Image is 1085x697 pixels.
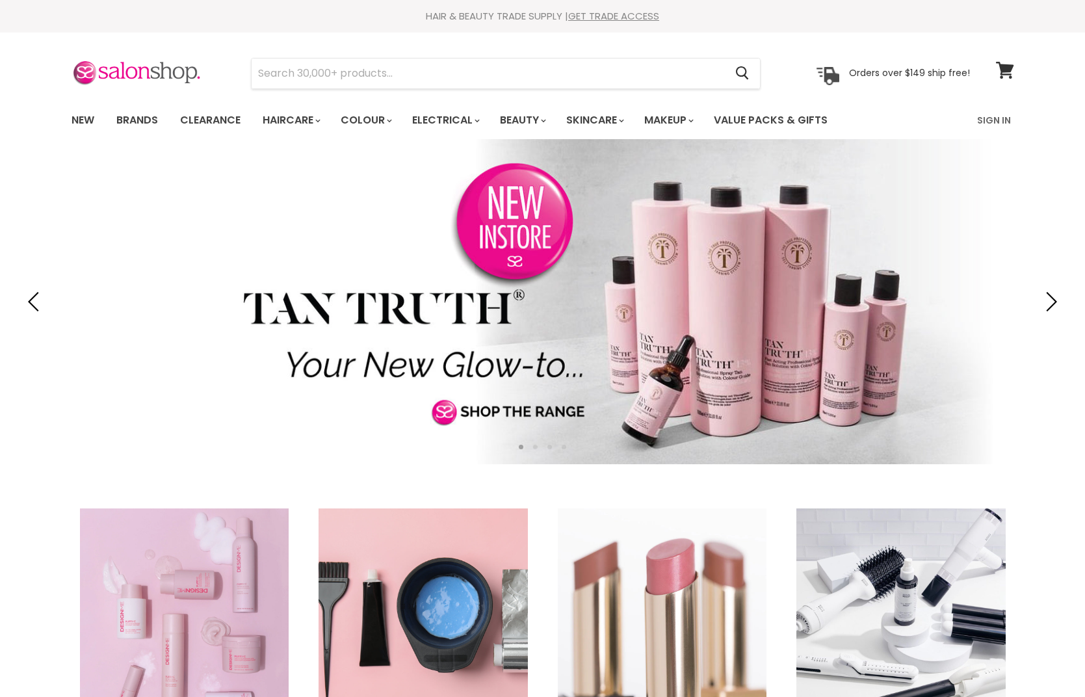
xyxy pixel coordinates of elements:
[634,107,701,134] a: Makeup
[252,59,726,88] input: Search
[55,101,1030,139] nav: Main
[547,445,552,449] li: Page dot 3
[556,107,632,134] a: Skincare
[726,59,760,88] button: Search
[331,107,400,134] a: Colour
[969,107,1019,134] a: Sign In
[519,445,523,449] li: Page dot 1
[251,58,761,89] form: Product
[62,107,104,134] a: New
[568,9,659,23] a: GET TRADE ACCESS
[170,107,250,134] a: Clearance
[107,107,168,134] a: Brands
[253,107,328,134] a: Haircare
[849,67,970,79] p: Orders over $149 ship free!
[55,10,1030,23] div: HAIR & BEAUTY TRADE SUPPLY |
[402,107,488,134] a: Electrical
[490,107,554,134] a: Beauty
[562,445,566,449] li: Page dot 4
[1020,636,1072,684] iframe: Gorgias live chat messenger
[62,101,904,139] ul: Main menu
[533,445,538,449] li: Page dot 2
[704,107,837,134] a: Value Packs & Gifts
[1036,289,1062,315] button: Next
[23,289,49,315] button: Previous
